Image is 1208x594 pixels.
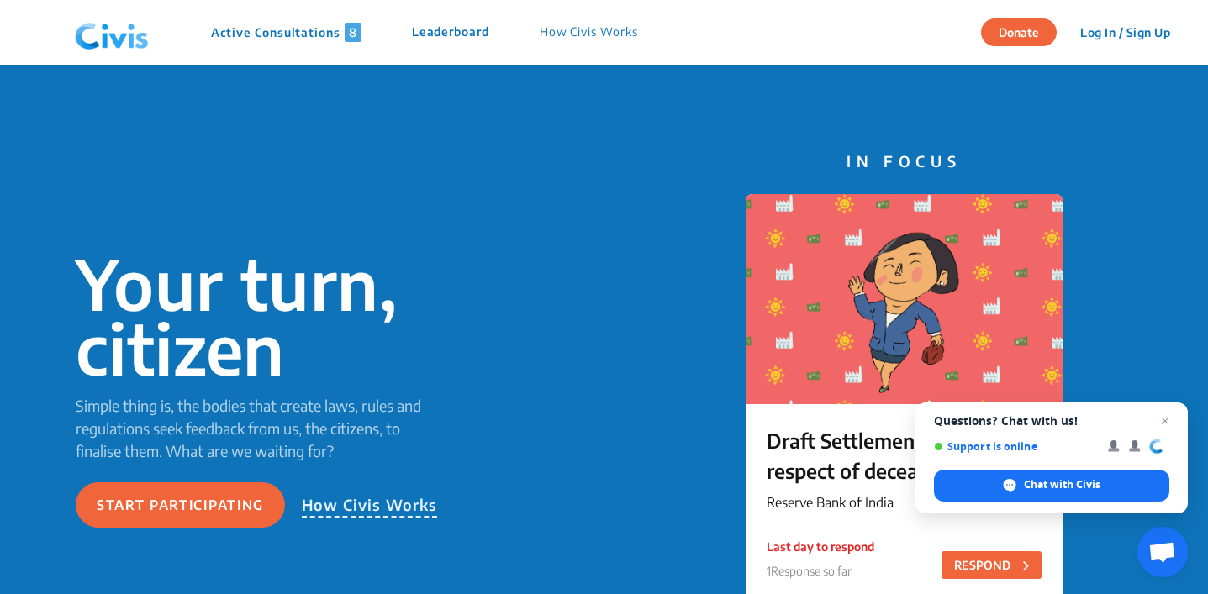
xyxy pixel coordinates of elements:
p: Your turn, citizen [76,251,446,381]
span: Support is online [934,440,1096,453]
p: How Civis Works [540,23,638,42]
p: Last day to respond [767,538,874,555]
span: Chat with Civis [1024,477,1100,492]
p: Draft Settlement of claims in respect of deceased depositors – Simplification of Procedure [767,425,1042,486]
button: Start participating [76,482,285,528]
p: Leaderboard [412,23,489,42]
span: Response so far [771,564,852,578]
p: IN FOCUS [746,150,1063,172]
p: 1 [767,562,874,580]
button: RESPOND [942,551,1042,579]
span: Questions? Chat with us! [934,414,1169,428]
p: Active Consultations [211,23,361,42]
button: Log In / Sign Up [1069,19,1181,45]
span: Chat with Civis [934,470,1169,502]
p: Simple thing is, the bodies that create laws, rules and regulations seek feedback from us, the ci... [76,394,446,462]
p: Reserve Bank of India [767,492,1042,513]
span: 8 [345,23,361,42]
p: How Civis Works [302,493,438,518]
button: Donate [981,18,1057,46]
img: navlogo.png [68,8,156,58]
a: Open chat [1137,527,1188,577]
a: Donate [981,23,1069,39]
